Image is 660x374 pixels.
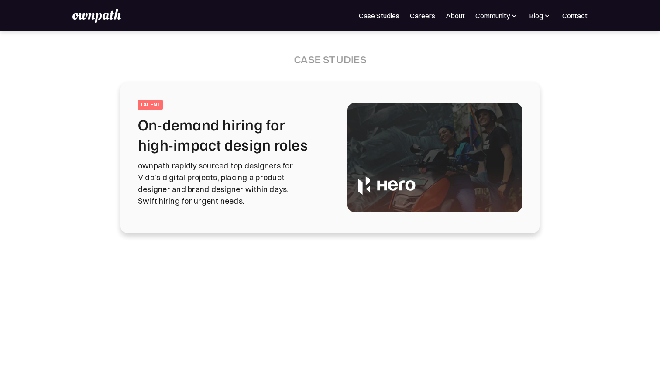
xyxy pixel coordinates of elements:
[475,10,510,21] div: Community
[562,10,588,21] a: Contact
[138,160,327,207] p: ownpath rapidly sourced top designers for Vida's digital projects, placing a product designer and...
[475,10,519,21] div: Community
[359,10,399,21] a: Case Studies
[446,10,465,21] a: About
[529,10,543,21] div: Blog
[529,10,552,21] div: Blog
[140,101,161,108] div: talent
[294,52,366,66] div: Case Studies
[410,10,435,21] a: Careers
[138,100,522,216] a: talentOn-demand hiring for high-impact design rolesownpath rapidly sourced top designers for Vida...
[138,114,327,154] h2: On-demand hiring for high-impact design roles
